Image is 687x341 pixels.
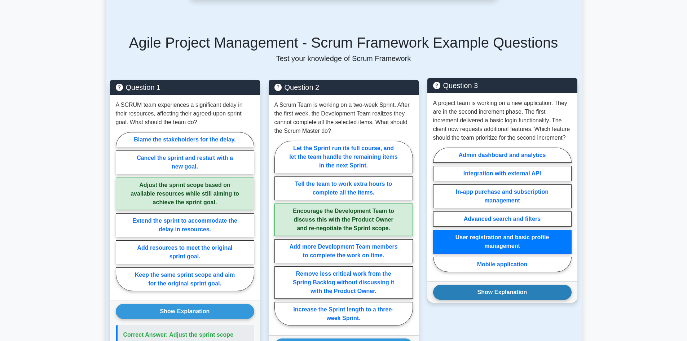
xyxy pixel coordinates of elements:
label: Increase the Sprint length to a three-week Sprint. [274,302,413,326]
label: Encourage the Development Team to discuss this with the Product Owner and re-negotiate the Sprint... [274,204,413,236]
label: Blame the stakeholders for the delay. [116,132,254,147]
label: Adjust the sprint scope based on available resources while still aiming to achieve the sprint goal. [116,178,254,210]
label: Cancel the sprint and restart with a new goal. [116,150,254,174]
label: Admin dashboard and analytics [433,148,572,163]
label: Integration with external API [433,166,572,181]
label: Let the Sprint run its full course, and let the team handle the remaining items in the next Sprint. [274,141,413,173]
button: Show Explanation [116,304,254,319]
p: A project team is working on a new application. They are in the second increment phase. The first... [433,99,572,142]
h5: Question 1 [116,83,254,92]
label: Add resources to meet the original sprint goal. [116,240,254,264]
label: In-app purchase and subscription management [433,184,572,208]
label: Mobile application [433,257,572,272]
h5: Agile Project Management - Scrum Framework Example Questions [110,34,577,51]
label: Extend the sprint to accommodate the delay in resources. [116,213,254,237]
label: Remove less critical work from the Spring Backlog without discussing it with the Product Owner. [274,266,413,299]
h5: Question 3 [433,81,572,90]
label: Add more Development Team members to complete the work on time. [274,239,413,263]
label: Keep the same sprint scope and aim for the original sprint goal. [116,267,254,291]
h5: Question 2 [274,83,413,92]
p: A Scrum Team is working on a two-week Sprint. After the first week, the Development Team realizes... [274,101,413,135]
p: Test your knowledge of Scrum Framework [110,54,577,63]
label: Advanced search and filters [433,211,572,227]
label: User registration and basic profile management [433,230,572,254]
button: Show Explanation [433,285,572,300]
label: Tell the team to work extra hours to complete all the items. [274,176,413,200]
p: A SCRUM team experiences a significant delay in their resources, affecting their agreed-upon spri... [116,101,254,127]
